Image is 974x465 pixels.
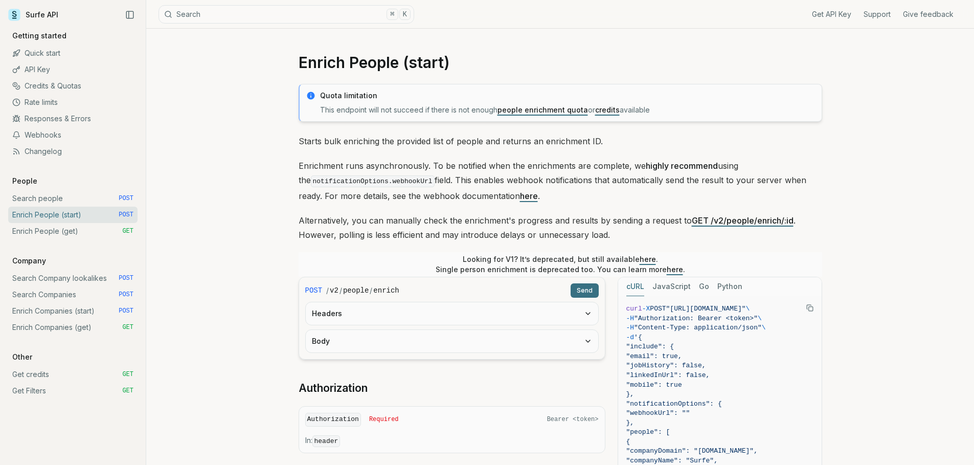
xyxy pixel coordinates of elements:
[646,161,718,171] strong: highly recommend
[8,7,58,23] a: Surfe API
[8,45,138,61] a: Quick start
[802,300,818,316] button: Copy Text
[8,319,138,336] a: Enrich Companies (get) GET
[699,277,709,296] button: Go
[634,324,762,331] span: "Content-Type: application/json"
[692,215,794,226] a: GET /v2/people/enrich/:id
[305,285,323,296] span: POST
[370,285,372,296] span: /
[595,105,620,114] a: credits
[306,302,598,325] button: Headers
[8,143,138,160] a: Changelog
[626,428,670,436] span: "people": [
[320,91,816,101] p: Quota limitation
[119,291,133,299] span: POST
[311,175,435,187] code: notificationOptions.webhookUrl
[626,324,635,331] span: -H
[8,190,138,207] a: Search people POST
[520,191,538,201] a: here
[547,415,599,424] span: Bearer <token>
[306,330,598,352] button: Body
[8,61,138,78] a: API Key
[571,283,599,298] button: Send
[8,127,138,143] a: Webhooks
[758,315,762,322] span: \
[305,435,599,447] p: In:
[119,307,133,315] span: POST
[119,194,133,203] span: POST
[399,9,411,20] kbd: K
[122,7,138,23] button: Collapse Sidebar
[330,285,338,296] code: v2
[903,9,954,19] a: Give feedback
[626,343,674,350] span: "include": {
[122,227,133,235] span: GET
[369,415,399,424] span: Required
[762,324,766,331] span: \
[634,334,642,341] span: '{
[626,390,635,398] span: },
[339,285,342,296] span: /
[652,277,691,296] button: JavaScript
[626,381,682,389] span: "mobile": true
[122,323,133,331] span: GET
[299,134,822,148] p: Starts bulk enriching the provided list of people and returns an enrichment ID.
[8,383,138,399] a: Get Filters GET
[640,255,656,263] a: here
[626,457,718,464] span: "companyName": "Surfe",
[299,213,822,242] p: Alternatively, you can manually check the enrichment's progress and results by sending a request ...
[373,285,399,296] code: enrich
[667,265,683,274] a: here
[626,371,710,379] span: "linkedInUrl": false,
[626,334,635,341] span: -d
[626,447,758,455] span: "companyDomain": "[DOMAIN_NAME]",
[299,381,368,395] a: Authorization
[650,305,666,313] span: POST
[626,315,635,322] span: -H
[8,78,138,94] a: Credits & Quotas
[626,277,644,296] button: cURL
[320,105,816,115] p: This endpoint will not succeed if there is not enough or available
[8,270,138,286] a: Search Company lookalikes POST
[8,31,71,41] p: Getting started
[119,274,133,282] span: POST
[8,286,138,303] a: Search Companies POST
[119,211,133,219] span: POST
[642,305,650,313] span: -X
[864,9,891,19] a: Support
[8,176,41,186] p: People
[312,435,341,447] code: header
[299,53,822,72] h1: Enrich People (start)
[8,256,50,266] p: Company
[626,438,630,446] span: {
[436,254,685,275] p: Looking for V1? It’s deprecated, but still available . Single person enrichment is deprecated too...
[626,352,682,360] span: "email": true,
[626,419,635,427] span: },
[122,387,133,395] span: GET
[626,409,690,417] span: "webhookUrl": ""
[326,285,329,296] span: /
[299,159,822,203] p: Enrichment runs asynchronously. To be notified when the enrichments are complete, we using the fi...
[626,362,706,369] span: "jobHistory": false,
[626,305,642,313] span: curl
[626,400,722,408] span: "notificationOptions": {
[305,413,361,427] code: Authorization
[8,352,36,362] p: Other
[8,303,138,319] a: Enrich Companies (start) POST
[497,105,588,114] a: people enrichment quota
[8,207,138,223] a: Enrich People (start) POST
[8,223,138,239] a: Enrich People (get) GET
[8,366,138,383] a: Get credits GET
[8,110,138,127] a: Responses & Errors
[812,9,851,19] a: Get API Key
[666,305,746,313] span: "[URL][DOMAIN_NAME]"
[122,370,133,379] span: GET
[634,315,758,322] span: "Authorization: Bearer <token>"
[717,277,742,296] button: Python
[746,305,750,313] span: \
[8,94,138,110] a: Rate limits
[158,5,414,24] button: Search⌘K
[343,285,369,296] code: people
[387,9,398,20] kbd: ⌘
